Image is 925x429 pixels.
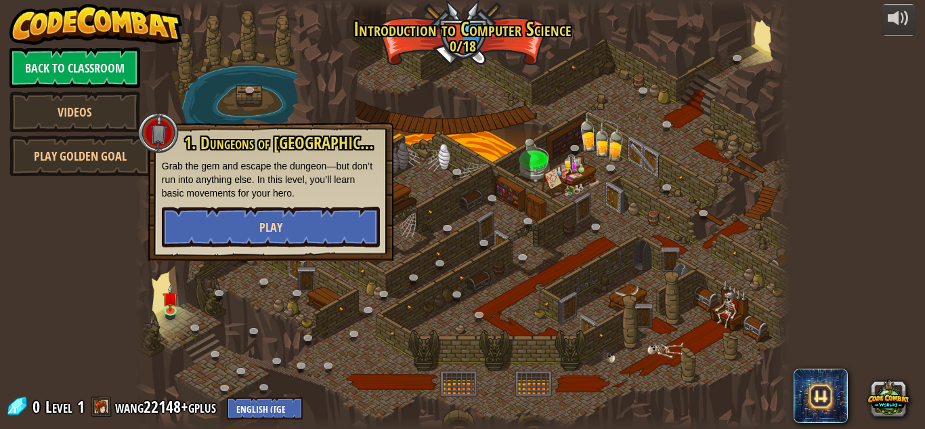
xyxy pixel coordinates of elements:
[9,4,183,45] img: CodeCombat - Learn how to code by playing a game
[184,131,404,155] span: 1. Dungeons of [GEOGRAPHIC_DATA]
[259,219,282,236] span: Play
[9,136,152,176] a: Play Golden Goal
[9,91,140,132] a: Videos
[163,285,179,312] img: level-banner-unstarted.png
[115,396,220,417] a: wang22148+gplus
[33,396,44,417] span: 0
[9,47,140,88] a: Back to Classroom
[162,207,380,247] button: Play
[882,4,916,36] button: Adjust volume
[77,396,85,417] span: 1
[45,396,72,418] span: Level
[162,159,380,200] p: Grab the gem and escape the dungeon—but don’t run into anything else. In this level, you’ll learn...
